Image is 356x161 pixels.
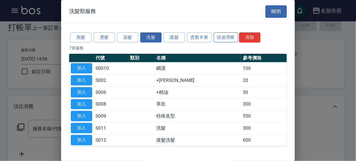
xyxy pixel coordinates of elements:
td: 30 [241,86,287,98]
button: 加入 [71,123,92,133]
td: 600 [241,134,287,146]
td: +[PERSON_NAME] [155,74,241,87]
button: 染髮 [117,32,138,43]
button: 洗髮 [140,32,162,43]
td: 300 [241,122,287,134]
button: 加入 [71,111,92,121]
button: 加入 [71,75,92,86]
td: S012 [94,134,129,146]
button: 加入 [71,99,92,110]
td: S011 [94,122,129,134]
td: 特殊造型 [155,110,241,122]
td: S009 [94,110,129,122]
span: 洗髮類服務 [69,8,96,15]
td: 單吹 [155,98,241,110]
button: 貴賓卡劵 [187,32,212,43]
button: 加入 [71,63,92,73]
p: 7 筆服務 [69,45,287,51]
td: 100 [241,62,287,74]
button: 清除 [239,32,260,43]
td: S006 [94,86,129,98]
button: 加入 [71,87,92,98]
button: 護髮 [164,32,185,43]
td: +精油 [155,86,241,98]
td: 550 [241,110,287,122]
td: S002 [94,74,129,87]
td: S0010 [94,62,129,74]
th: 名稱 [155,54,241,62]
button: 剪髮 [70,32,92,43]
td: S008 [94,98,129,110]
th: 參考價格 [241,54,287,62]
td: 洗髮 [155,122,241,134]
td: 20 [241,74,287,87]
button: 加入 [71,135,92,145]
th: 代號 [94,54,129,62]
td: 300 [241,98,287,110]
td: 瞬護 [155,62,241,74]
button: 關閉 [265,5,287,18]
button: 燙髮 [94,32,115,43]
td: 接髮洗髮 [155,134,241,146]
th: 類別 [129,54,155,62]
button: 頭皮理療 [214,32,238,43]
